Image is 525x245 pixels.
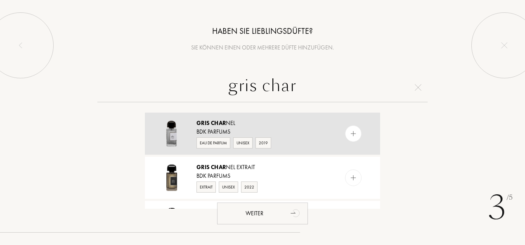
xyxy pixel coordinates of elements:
img: quit_onboard.svg [501,42,508,49]
span: Gris [196,207,210,215]
div: nel Extrait [196,163,328,172]
span: Char [211,163,226,171]
div: BDK Parfums [196,172,328,180]
img: add_pf.svg [350,174,357,182]
span: Char [211,119,226,127]
span: Gris [196,163,210,171]
img: Gris Charnel Extrait [157,163,186,192]
div: Dior [196,207,328,216]
div: 2019 [255,137,271,148]
img: add_pf.svg [350,130,357,138]
div: BDK Parfums [196,127,328,136]
div: Eau de Parfum [196,137,230,148]
img: Gris Charnel [157,119,186,148]
img: left_onboard.svg [17,42,24,49]
div: nel [196,119,328,127]
div: 2022 [241,181,258,193]
div: Unisex [233,137,253,148]
span: /5 [506,193,513,203]
img: cross.svg [415,84,421,91]
div: Weiter [217,203,308,224]
img: Gris Dior [157,207,186,236]
div: 3 [488,183,513,233]
div: animation [288,205,304,221]
div: Unisex [219,181,238,193]
span: Gris [196,119,210,127]
input: Suche nach einem Duft [97,73,428,102]
div: Extrait [196,181,216,193]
